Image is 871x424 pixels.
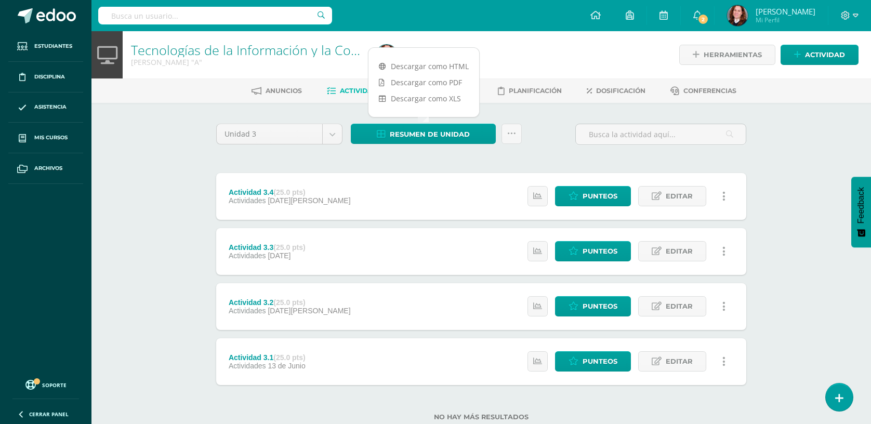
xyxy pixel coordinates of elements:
[34,134,68,142] span: Mis cursos
[266,87,302,95] span: Anuncios
[576,124,746,144] input: Busca la actividad aquí...
[683,87,736,95] span: Conferencias
[229,243,306,251] div: Actividad 3.3
[583,242,617,261] span: Punteos
[327,83,386,99] a: Actividades
[805,45,845,64] span: Actividad
[596,87,645,95] span: Dosificación
[498,83,562,99] a: Planificación
[666,352,693,371] span: Editar
[340,87,386,95] span: Actividades
[229,196,266,205] span: Actividades
[368,58,479,74] a: Descargar como HTML
[229,307,266,315] span: Actividades
[98,7,332,24] input: Busca un usuario...
[229,188,351,196] div: Actividad 3.4
[756,16,815,24] span: Mi Perfil
[666,297,693,316] span: Editar
[8,62,83,92] a: Disciplina
[351,124,496,144] a: Resumen de unidad
[368,74,479,90] a: Descargar como PDF
[131,57,364,67] div: Quinto Bachillerato 'A'
[216,413,746,421] label: No hay más resultados
[587,83,645,99] a: Dosificación
[131,43,364,57] h1: Tecnologías de la Información y la Comunicación 5
[555,296,631,316] a: Punteos
[390,125,470,144] span: Resumen de unidad
[368,90,479,107] a: Descargar como XLS
[34,164,62,173] span: Archivos
[8,153,83,184] a: Archivos
[29,410,69,418] span: Cerrar panel
[268,251,291,260] span: [DATE]
[509,87,562,95] span: Planificación
[583,297,617,316] span: Punteos
[252,83,302,99] a: Anuncios
[583,187,617,206] span: Punteos
[756,6,815,17] span: [PERSON_NAME]
[583,352,617,371] span: Punteos
[727,5,748,26] img: fd0864b42e40efb0ca870be3ccd70d1f.png
[12,377,79,391] a: Soporte
[670,83,736,99] a: Conferencias
[555,351,631,372] a: Punteos
[666,187,693,206] span: Editar
[273,188,305,196] strong: (25.0 pts)
[268,307,350,315] span: [DATE][PERSON_NAME]
[8,92,83,123] a: Asistencia
[697,14,709,25] span: 2
[376,45,397,65] img: fd0864b42e40efb0ca870be3ccd70d1f.png
[34,103,67,111] span: Asistencia
[8,123,83,153] a: Mis cursos
[34,42,72,50] span: Estudiantes
[555,241,631,261] a: Punteos
[34,73,65,81] span: Disciplina
[666,242,693,261] span: Editar
[273,353,305,362] strong: (25.0 pts)
[555,186,631,206] a: Punteos
[229,362,266,370] span: Actividades
[217,124,342,144] a: Unidad 3
[42,381,67,389] span: Soporte
[781,45,859,65] a: Actividad
[704,45,762,64] span: Herramientas
[229,298,351,307] div: Actividad 3.2
[851,177,871,247] button: Feedback - Mostrar encuesta
[856,187,866,223] span: Feedback
[273,243,305,251] strong: (25.0 pts)
[225,124,314,144] span: Unidad 3
[273,298,305,307] strong: (25.0 pts)
[131,41,430,59] a: Tecnologías de la Información y la Comunicación 5
[8,31,83,62] a: Estudiantes
[229,353,306,362] div: Actividad 3.1
[268,362,305,370] span: 13 de Junio
[268,196,350,205] span: [DATE][PERSON_NAME]
[679,45,775,65] a: Herramientas
[229,251,266,260] span: Actividades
